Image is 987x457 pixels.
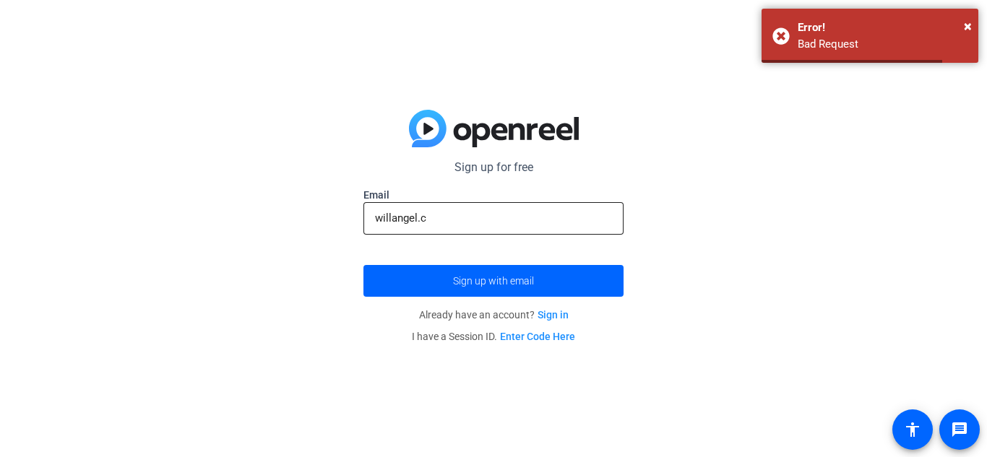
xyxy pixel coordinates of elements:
[964,17,972,35] span: ×
[951,421,968,438] mat-icon: message
[538,309,569,321] a: Sign in
[904,421,921,438] mat-icon: accessibility
[419,309,569,321] span: Already have an account?
[798,36,967,53] div: Bad Request
[363,188,624,202] label: Email
[375,209,612,227] input: Enter Email Address
[363,265,624,297] button: Sign up with email
[363,159,624,176] p: Sign up for free
[500,331,575,342] a: Enter Code Here
[412,331,575,342] span: I have a Session ID.
[798,19,967,36] div: Error!
[964,15,972,37] button: Close
[409,110,579,147] img: blue-gradient.svg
